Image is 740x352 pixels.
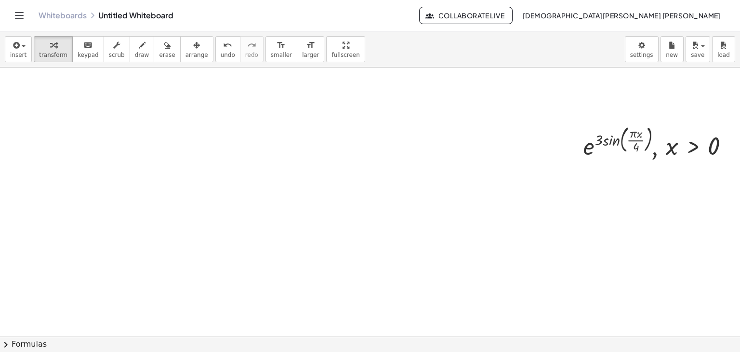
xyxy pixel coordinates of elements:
button: draw [130,36,155,62]
button: redoredo [240,36,264,62]
button: load [712,36,735,62]
i: undo [223,40,232,51]
button: Toggle navigation [12,8,27,23]
span: Collaborate Live [427,11,504,20]
button: settings [625,36,659,62]
span: draw [135,52,149,58]
span: [DEMOGRAPHIC_DATA][PERSON_NAME] [PERSON_NAME] [522,11,721,20]
button: format_sizesmaller [265,36,297,62]
span: transform [39,52,67,58]
span: larger [302,52,319,58]
span: keypad [78,52,99,58]
i: format_size [277,40,286,51]
button: Collaborate Live [419,7,513,24]
button: save [686,36,710,62]
button: [DEMOGRAPHIC_DATA][PERSON_NAME] [PERSON_NAME] [515,7,728,24]
span: redo [245,52,258,58]
span: settings [630,52,653,58]
i: redo [247,40,256,51]
span: load [717,52,730,58]
span: new [666,52,678,58]
span: insert [10,52,26,58]
span: smaller [271,52,292,58]
button: fullscreen [326,36,365,62]
span: save [691,52,704,58]
span: undo [221,52,235,58]
button: transform [34,36,73,62]
button: undoundo [215,36,240,62]
button: keyboardkeypad [72,36,104,62]
button: insert [5,36,32,62]
button: erase [154,36,180,62]
i: format_size [306,40,315,51]
a: Whiteboards [39,11,87,20]
span: fullscreen [331,52,359,58]
span: arrange [185,52,208,58]
button: arrange [180,36,213,62]
button: format_sizelarger [297,36,324,62]
button: scrub [104,36,130,62]
button: new [661,36,684,62]
i: keyboard [83,40,92,51]
span: scrub [109,52,125,58]
span: erase [159,52,175,58]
